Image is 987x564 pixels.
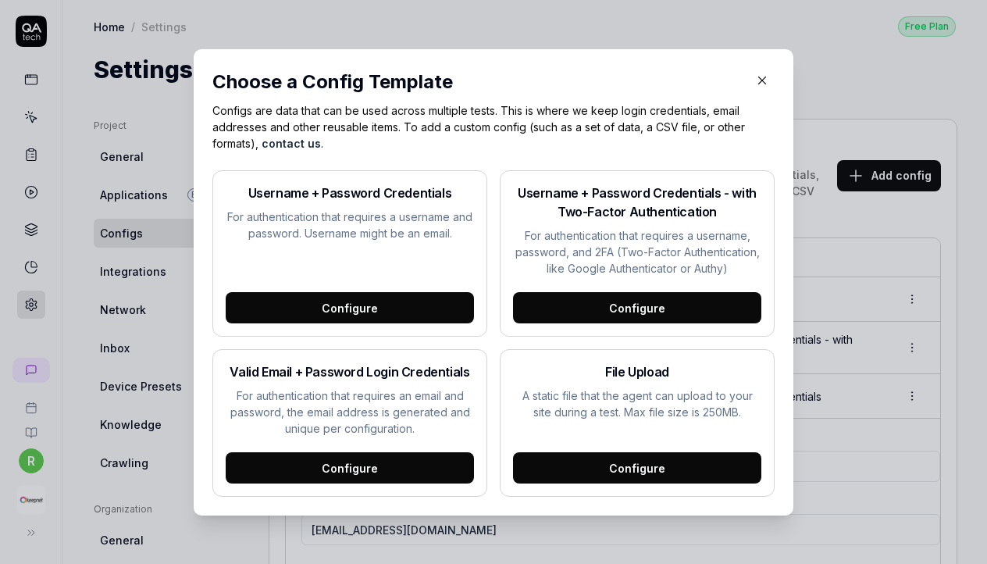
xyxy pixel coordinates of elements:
[226,452,474,484] div: Configure
[513,292,761,323] div: Configure
[513,387,761,420] p: A static file that the agent can upload to your site during a test. Max file size is 250MB.
[226,209,474,241] p: For authentication that requires a username and password. Username might be an email.
[262,137,321,150] a: contact us
[226,292,474,323] div: Configure
[750,68,775,93] button: Close Modal
[226,362,474,381] h2: Valid Email + Password Login Credentials
[226,387,474,437] p: For authentication that requires an email and password, the email address is generated and unique...
[513,184,761,221] h2: Username + Password Credentials - with Two-Factor Authentication
[212,170,487,337] button: Username + Password CredentialsFor authentication that requires a username and password. Username...
[500,349,775,497] button: File UploadA static file that the agent can upload to your site during a test. Max file size is 2...
[212,68,743,96] div: Choose a Config Template
[513,452,761,484] div: Configure
[513,227,761,277] p: For authentication that requires a username, password, and 2FA (Two-Factor Authentication, like G...
[212,102,775,152] p: Configs are data that can be used across multiple tests. This is where we keep login credentials,...
[513,362,761,381] h2: File Upload
[212,349,487,497] button: Valid Email + Password Login CredentialsFor authentication that requires an email and password, t...
[500,170,775,337] button: Username + Password Credentials - with Two-Factor AuthenticationFor authentication that requires ...
[226,184,474,202] h2: Username + Password Credentials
